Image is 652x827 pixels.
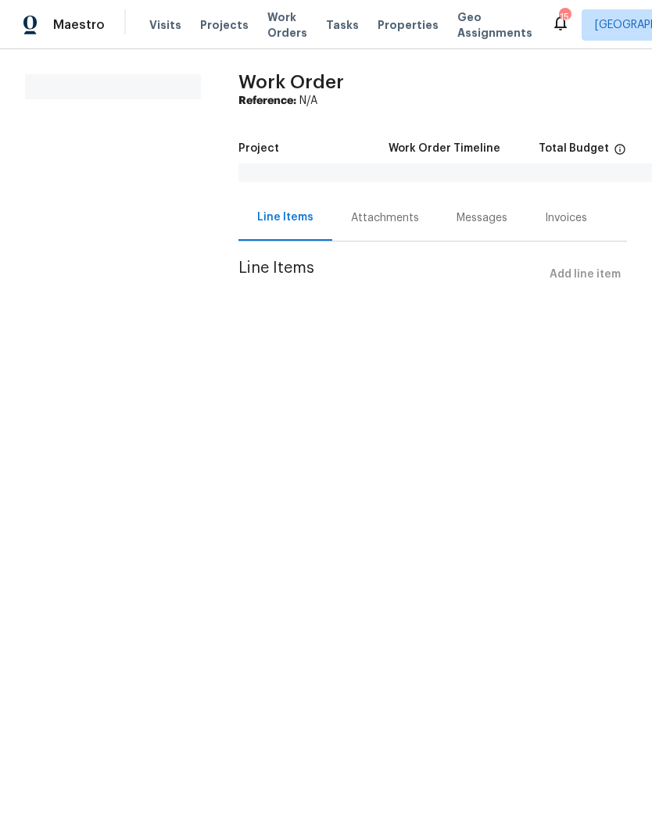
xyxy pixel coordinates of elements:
[267,9,307,41] span: Work Orders
[326,20,359,30] span: Tasks
[238,143,279,154] h5: Project
[545,210,587,226] div: Invoices
[351,210,419,226] div: Attachments
[457,9,532,41] span: Geo Assignments
[389,143,500,154] h5: Work Order Timeline
[238,260,543,289] span: Line Items
[614,143,626,163] span: The total cost of line items that have been proposed by Opendoor. This sum includes line items th...
[539,143,609,154] h5: Total Budget
[200,17,249,33] span: Projects
[149,17,181,33] span: Visits
[457,210,507,226] div: Messages
[238,95,296,106] b: Reference:
[53,17,105,33] span: Maestro
[257,209,313,225] div: Line Items
[238,73,344,91] span: Work Order
[378,17,439,33] span: Properties
[559,9,570,25] div: 15
[238,93,627,109] div: N/A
